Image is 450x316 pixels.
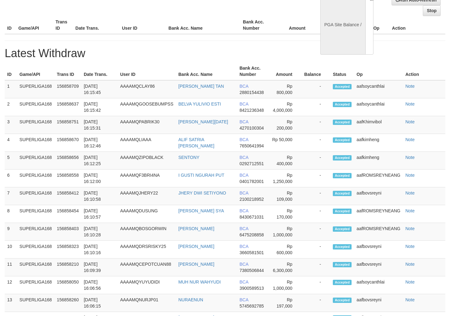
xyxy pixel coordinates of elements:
[81,152,117,170] td: [DATE] 16:12:25
[239,208,248,213] span: BCA
[268,62,302,80] th: Amount
[333,191,352,196] span: Accepted
[239,161,264,166] span: 0292712551
[17,80,54,98] td: SUPERLIGA168
[53,16,73,34] th: Trans ID
[405,279,415,284] a: Note
[5,187,17,205] td: 7
[178,226,214,231] a: [PERSON_NAME]
[178,137,214,148] a: ALIF SATRIA [PERSON_NAME]
[239,137,248,142] span: BCA
[5,223,17,241] td: 9
[54,152,81,170] td: 156858656
[17,241,54,259] td: SUPERLIGA168
[268,276,302,294] td: Rp 1,000,000
[354,187,403,205] td: aafbovsreyni
[81,98,117,116] td: [DATE] 16:15:42
[166,16,240,34] th: Bank Acc. Name
[333,262,352,267] span: Accepted
[354,205,403,223] td: aafROMSREYNEANG
[81,62,117,80] th: Date Trans.
[239,304,264,309] span: 5745692785
[333,137,352,143] span: Accepted
[5,259,17,276] td: 11
[371,16,390,34] th: Op
[178,173,224,178] a: I GUSTI NGURAH PUT
[5,16,16,34] th: ID
[239,262,248,267] span: BCA
[54,170,81,187] td: 156858558
[354,152,403,170] td: aafkimheng
[333,102,352,107] span: Accepted
[239,101,248,106] span: BCA
[239,244,248,249] span: BCA
[302,152,331,170] td: -
[81,116,117,134] td: [DATE] 16:15:31
[268,134,302,152] td: Rp 50,000
[17,294,54,312] td: SUPERLIGA168
[54,294,81,312] td: 156858260
[81,134,117,152] td: [DATE] 16:12:46
[333,84,352,89] span: Accepted
[54,205,81,223] td: 156858454
[354,294,403,312] td: aafbovsreyni
[405,244,415,249] a: Note
[81,187,117,205] td: [DATE] 16:10:58
[17,62,54,80] th: Game/API
[117,223,176,241] td: AAAAMQBOSGORWIN
[333,209,352,214] span: Accepted
[239,179,264,184] span: 0401782001
[17,116,54,134] td: SUPERLIGA168
[17,259,54,276] td: SUPERLIGA168
[5,62,17,80] th: ID
[268,170,302,187] td: Rp 1,250,000
[239,279,248,284] span: BCA
[5,80,17,98] td: 1
[330,62,354,80] th: Status
[405,84,415,89] a: Note
[5,47,445,60] h1: Latest Withdraw
[423,5,441,16] a: Stop
[17,223,54,241] td: SUPERLIGA168
[239,173,248,178] span: BCA
[302,62,331,80] th: Balance
[302,98,331,116] td: -
[81,276,117,294] td: [DATE] 16:06:56
[302,116,331,134] td: -
[405,297,415,302] a: Note
[54,116,81,134] td: 156858751
[239,232,264,237] span: 6475208858
[5,152,17,170] td: 5
[354,62,403,80] th: Op
[240,16,277,34] th: Bank Acc. Number
[54,134,81,152] td: 156858670
[17,170,54,187] td: SUPERLIGA168
[117,152,176,170] td: AAAAMQZIPOBLACK
[405,155,415,160] a: Note
[302,259,331,276] td: -
[81,223,117,241] td: [DATE] 16:10:28
[54,259,81,276] td: 156858210
[302,205,331,223] td: -
[54,187,81,205] td: 156858412
[5,276,17,294] td: 12
[17,205,54,223] td: SUPERLIGA168
[302,294,331,312] td: -
[239,226,248,231] span: BCA
[302,276,331,294] td: -
[17,134,54,152] td: SUPERLIGA168
[178,190,226,195] a: JHERY DWI SETIYONO
[81,294,117,312] td: [DATE] 16:06:15
[178,84,224,89] a: [PERSON_NAME] TAN
[239,84,248,89] span: BCA
[178,101,221,106] a: BELVA YULIVIO ESTI
[333,155,352,160] span: Accepted
[117,116,176,134] td: AAAAMQPABRIK30
[178,119,228,124] a: [PERSON_NAME][DATE]
[54,241,81,259] td: 156858323
[117,294,176,312] td: AAAAMQNURJP01
[239,143,264,148] span: 7650641994
[178,208,224,213] a: [PERSON_NAME] SYA
[405,173,415,178] a: Note
[178,297,203,302] a: NURAENUN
